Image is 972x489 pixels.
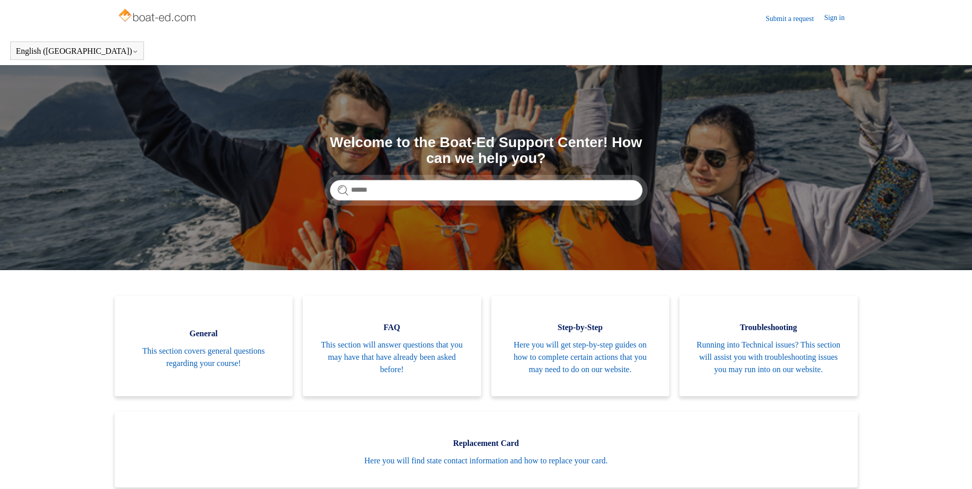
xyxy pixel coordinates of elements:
img: Boat-Ed Help Center home page [117,6,199,27]
span: FAQ [318,321,466,334]
span: Running into Technical issues? This section will assist you with troubleshooting issues you may r... [695,339,842,376]
a: Step-by-Step Here you will get step-by-step guides on how to complete certain actions that you ma... [491,296,670,396]
span: Replacement Card [130,437,842,450]
span: Here you will get step-by-step guides on how to complete certain actions that you may need to do ... [507,339,654,376]
span: Step-by-Step [507,321,654,334]
span: This section will answer questions that you may have that have already been asked before! [318,339,466,376]
a: Submit a request [766,13,824,24]
button: English ([GEOGRAPHIC_DATA]) [16,47,138,56]
input: Search [330,180,643,200]
span: General [130,328,278,340]
a: Replacement Card Here you will find state contact information and how to replace your card. [115,412,858,487]
a: FAQ This section will answer questions that you may have that have already been asked before! [303,296,481,396]
h1: Welcome to the Boat-Ed Support Center! How can we help you? [330,135,643,167]
a: General This section covers general questions regarding your course! [115,296,293,396]
span: This section covers general questions regarding your course! [130,345,278,370]
div: Live chat [938,455,964,481]
a: Troubleshooting Running into Technical issues? This section will assist you with troubleshooting ... [679,296,858,396]
span: Troubleshooting [695,321,842,334]
a: Sign in [824,12,855,25]
span: Here you will find state contact information and how to replace your card. [130,455,842,467]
